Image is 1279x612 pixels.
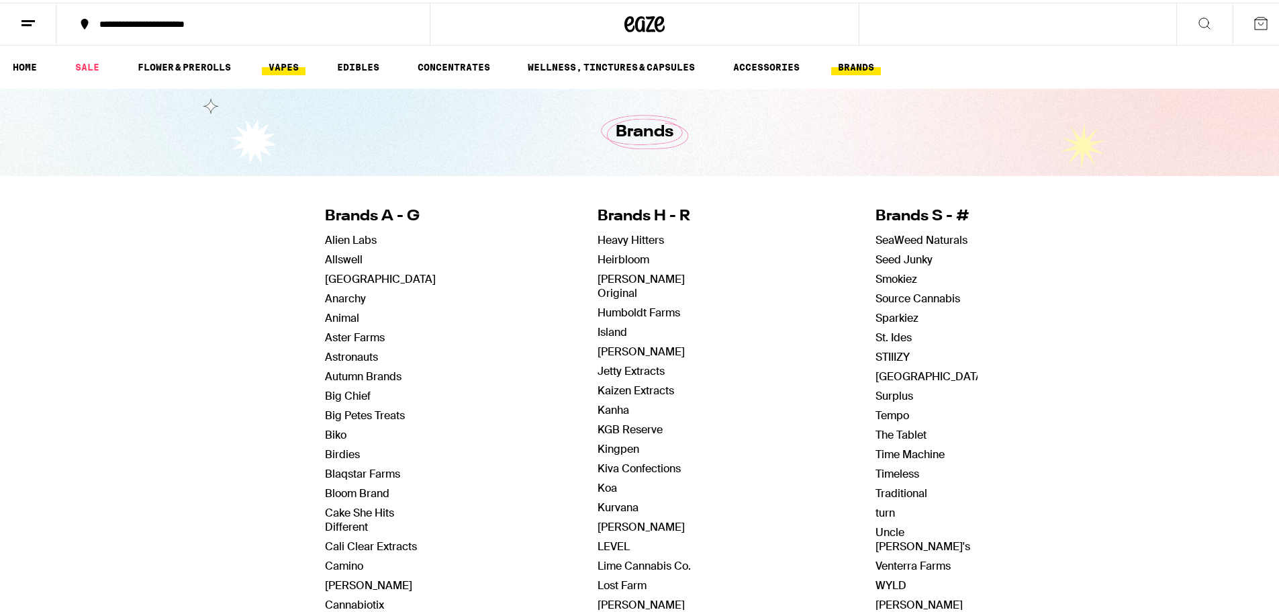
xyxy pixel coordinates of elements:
a: FLOWER & PREROLLS [131,56,238,73]
a: Autumn Brands [325,367,401,381]
a: Aster Farms [325,328,385,342]
a: WELLNESS, TINCTURES & CAPSULES [521,56,702,73]
a: [GEOGRAPHIC_DATA] [875,367,986,381]
a: Kanha [598,400,629,414]
a: Heavy Hitters [598,230,664,245]
a: Blaqstar Farms [325,464,400,478]
a: HOME [6,56,44,73]
a: Lost Farm [598,576,647,590]
a: Kurvana [598,498,638,512]
a: STIIIZY [875,347,910,361]
a: Timeless [875,464,919,478]
a: [PERSON_NAME] [598,517,685,531]
a: Kaizen Extracts [598,381,674,395]
a: The Tablet [875,425,927,439]
a: Camino [325,556,363,570]
a: Venterra Farms [875,556,951,570]
a: Alien Labs [325,230,377,245]
a: St. Ides [875,328,912,342]
h1: Brands [616,118,673,141]
a: Source Cannabis [875,289,960,303]
h4: Brands A - G [325,204,436,224]
a: Cali Clear Extracts [325,537,417,551]
a: Surplus [875,386,913,400]
a: CONCENTRATES [411,56,497,73]
a: VAPES [262,56,305,73]
a: Island [598,322,627,337]
a: [PERSON_NAME] [325,576,412,590]
a: [GEOGRAPHIC_DATA] [325,269,436,283]
a: Uncle [PERSON_NAME]'s [875,523,970,551]
a: Seed Junky [875,250,933,264]
a: Cannabiotix [325,595,384,609]
a: Cake She Hits Different [325,503,394,531]
a: SALE [68,56,106,73]
a: Kingpen [598,439,639,453]
a: Time Machine [875,445,945,459]
a: [PERSON_NAME] [875,595,963,609]
a: Tempo [875,406,909,420]
a: Smokiez [875,269,917,283]
a: turn [875,503,895,517]
a: Heirbloom [598,250,649,264]
a: Astronauts [325,347,378,361]
a: Lime Cannabis Co. [598,556,691,570]
a: [PERSON_NAME] Original [598,269,685,298]
h4: Brands S - # [875,204,986,224]
a: WYLD [875,576,906,590]
a: BRANDS [831,56,881,73]
a: Humboldt Farms [598,303,680,317]
a: SeaWeed Naturals [875,230,967,245]
a: ACCESSORIES [726,56,806,73]
a: Koa [598,478,617,492]
a: Kiva Confections [598,459,681,473]
a: Animal [325,308,359,322]
a: Allswell [325,250,363,264]
a: Traditional [875,484,927,498]
a: Birdies [325,445,360,459]
a: EDIBLES [330,56,386,73]
a: LEVEL [598,537,630,551]
a: Jetty Extracts [598,361,665,376]
a: Bloom Brand [325,484,389,498]
a: Big Chief [325,386,371,400]
a: KGB Reserve [598,420,663,434]
a: Anarchy [325,289,366,303]
a: [PERSON_NAME] [598,342,685,356]
span: Hi. Need any help? [8,9,97,20]
h4: Brands H - R [598,204,714,224]
a: Big Petes Treats [325,406,405,420]
a: Biko [325,425,346,439]
a: Sparkiez [875,308,918,322]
